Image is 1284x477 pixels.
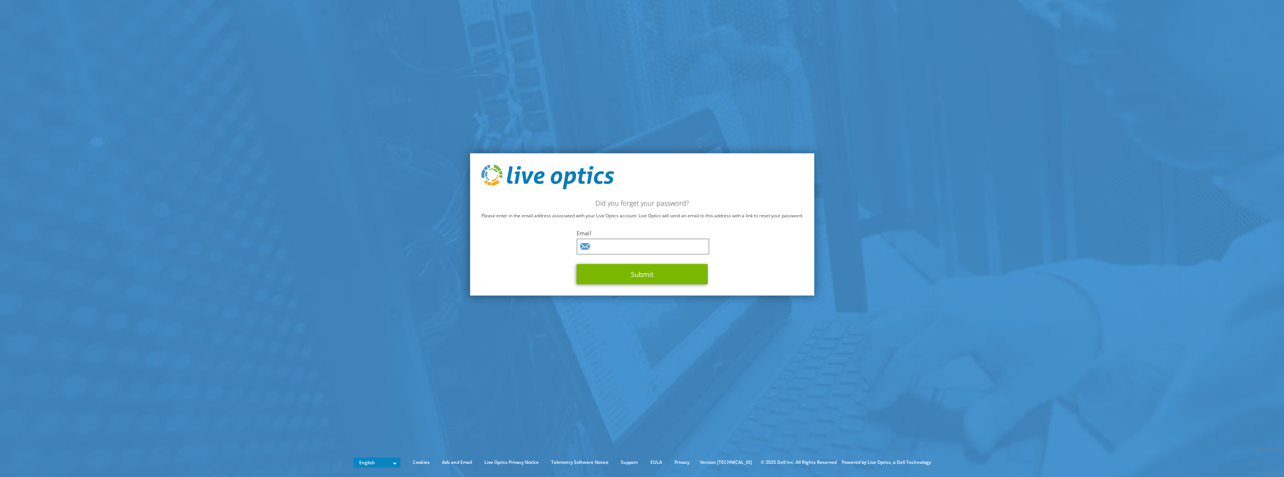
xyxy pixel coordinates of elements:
a: Ads and Email [436,458,478,466]
a: EULA [645,458,668,466]
p: Please enter in the email address associated with your Live Optics account. Live Optics will send... [481,211,803,220]
a: Privacy [669,458,695,466]
img: live_optics_svg.svg [481,165,614,190]
a: Cookies [407,458,435,466]
label: Email [577,229,708,236]
button: Submit [577,264,708,284]
li: © 2025 Dell Inc. All Rights Reserved [757,458,841,466]
a: Support [615,458,644,466]
h2: Did you forget your password? [481,199,803,207]
li: Version [TECHNICAL_ID] [696,458,756,466]
a: Telemetry Software Notice [545,458,614,466]
a: Live Optics Privacy Notice [479,458,544,466]
li: Powered by Live Optics, a Dell Technology [842,458,931,466]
